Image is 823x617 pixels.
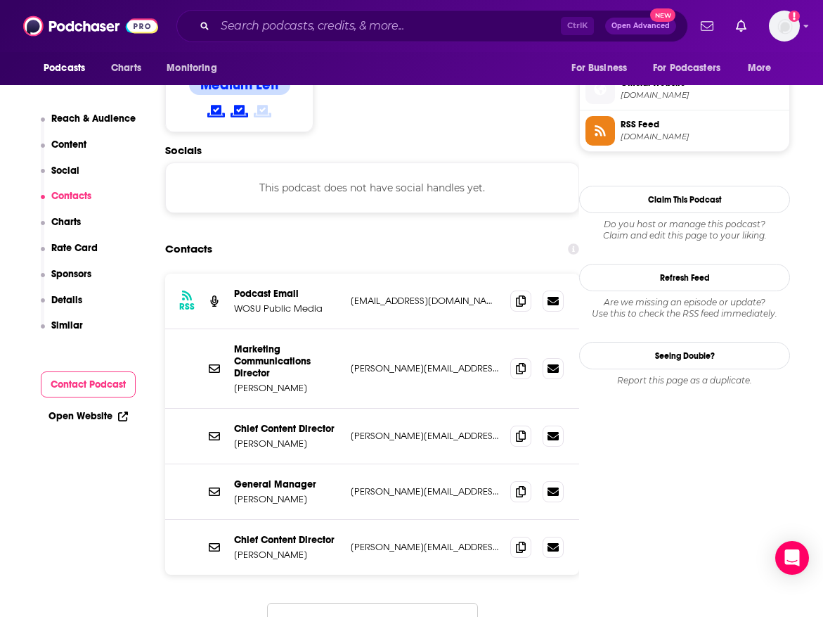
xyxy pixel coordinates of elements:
button: Contacts [41,190,92,216]
button: Content [41,139,87,165]
button: Social [41,165,80,191]
div: Open Intercom Messenger [775,541,809,575]
p: Details [51,294,82,306]
button: open menu [562,55,644,82]
p: Marketing Communications Director [234,343,339,379]
span: More [748,58,772,78]
p: [PERSON_NAME][EMAIL_ADDRESS][PERSON_NAME][DOMAIN_NAME] [351,485,499,497]
p: [PERSON_NAME] [234,438,339,450]
span: Charts [111,58,141,78]
p: [PERSON_NAME][EMAIL_ADDRESS][DOMAIN_NAME] [351,541,499,553]
span: For Business [571,58,627,78]
span: New [650,8,675,22]
div: Search podcasts, credits, & more... [176,10,688,42]
span: Open Advanced [611,23,670,30]
button: Reach & Audience [41,113,136,139]
button: Similar [41,319,84,345]
button: Open AdvancedNew [605,18,676,34]
p: [PERSON_NAME][EMAIL_ADDRESS][PERSON_NAME][DOMAIN_NAME] [351,430,499,442]
div: Claim and edit this page to your liking. [579,219,790,241]
p: Charts [51,216,81,228]
div: Report this page as a duplicate. [579,375,790,386]
p: [PERSON_NAME] [234,382,339,394]
button: Sponsors [41,268,92,294]
p: [PERSON_NAME][EMAIL_ADDRESS][PERSON_NAME][DOMAIN_NAME] [351,362,499,374]
div: Are we missing an episode or update? Use this to check the RSS feed immediately. [579,297,790,319]
p: Reach & Audience [51,113,136,125]
a: Show notifications dropdown [730,14,752,38]
img: Podchaser - Follow, Share and Rate Podcasts [23,13,158,39]
svg: Add a profile image [789,11,800,22]
p: Similar [51,319,83,331]
span: For Podcasters [653,58,720,78]
button: Show profile menu [769,11,800,42]
p: Rate Card [51,242,98,254]
h2: Contacts [165,236,212,262]
div: This podcast does not have social handles yet. [165,163,579,213]
button: open menu [644,55,741,82]
p: Contacts [51,190,91,202]
a: RSS Feed[DOMAIN_NAME] [585,116,784,146]
button: Charts [41,216,82,242]
p: Podcast Email [234,288,339,300]
span: wosu.org [621,90,784,101]
button: Refresh Feed [579,264,790,291]
a: Show notifications dropdown [695,14,719,38]
a: Charts [102,55,150,82]
p: General Manager [234,478,339,490]
p: WOSU Public Media [234,303,339,314]
p: [PERSON_NAME] [234,493,339,505]
a: Official Website[DOMAIN_NAME] [585,75,784,104]
span: Monitoring [167,58,216,78]
button: open menu [738,55,789,82]
span: Do you host or manage this podcast? [579,219,790,230]
span: Ctrl K [561,17,594,35]
a: Seeing Double? [579,342,790,369]
img: User Profile [769,11,800,42]
button: open menu [34,55,103,82]
p: Chief Content Director [234,534,339,546]
button: open menu [157,55,235,82]
p: Content [51,139,86,151]
h2: Socials [165,144,579,157]
p: [EMAIL_ADDRESS][DOMAIN_NAME] [351,295,499,307]
button: Claim This Podcast [579,186,790,213]
input: Search podcasts, credits, & more... [215,15,561,37]
span: Podcasts [44,58,85,78]
span: RSS Feed [621,118,784,131]
button: Rate Card [41,242,98,268]
a: Open Website [48,410,128,422]
p: Chief Content Director [234,423,339,435]
button: Details [41,294,83,320]
p: Social [51,165,79,177]
span: feedpress.me [621,132,784,142]
span: Logged in as gbrussel [769,11,800,42]
p: Sponsors [51,268,91,280]
p: [PERSON_NAME] [234,549,339,561]
button: Contact Podcast [41,371,136,397]
h3: RSS [179,301,195,312]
